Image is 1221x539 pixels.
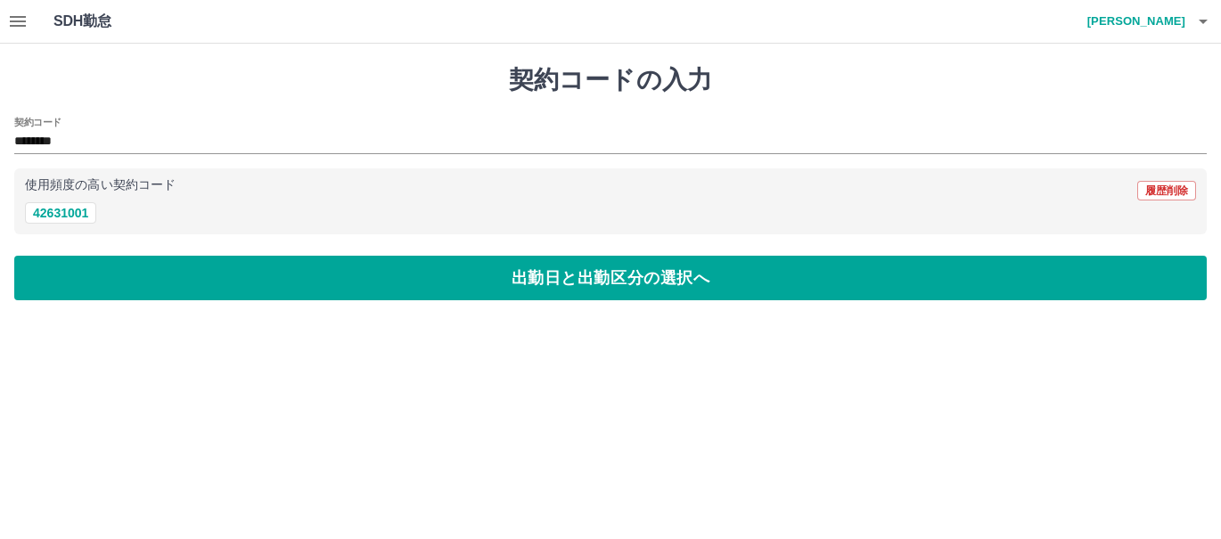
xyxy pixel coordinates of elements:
button: 42631001 [25,202,96,224]
h1: 契約コードの入力 [14,65,1207,95]
button: 出勤日と出勤区分の選択へ [14,256,1207,300]
button: 履歴削除 [1137,181,1196,200]
h2: 契約コード [14,115,61,129]
p: 使用頻度の高い契約コード [25,179,176,192]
